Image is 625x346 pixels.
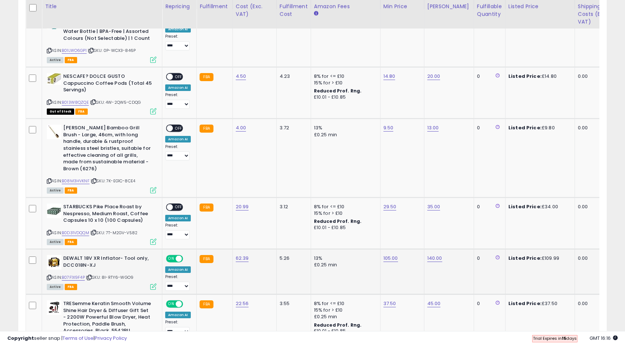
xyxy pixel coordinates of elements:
[47,73,156,114] div: ASIN:
[477,73,500,80] div: 0
[477,3,502,18] div: Fulfillable Quantity
[314,132,375,138] div: £0.25 min
[200,3,229,10] div: Fulfillment
[165,84,191,91] div: Amazon AI
[314,73,375,80] div: 8% for <= £10
[314,80,375,86] div: 15% for > £10
[47,204,156,244] div: ASIN:
[62,335,94,342] a: Terms of Use
[578,255,613,262] div: 0.00
[165,312,191,318] div: Amazon AI
[173,74,185,80] span: OFF
[280,255,305,262] div: 5.26
[562,335,566,341] b: 15
[314,300,375,307] div: 8% for <= £10
[165,3,193,10] div: Repricing
[173,204,185,210] span: OFF
[236,203,249,210] a: 20.99
[65,239,77,245] span: FBA
[236,124,246,132] a: 4.00
[62,274,85,281] a: B07F1X9F4P
[86,274,133,280] span: | SKU: 8I-RTY6-WGO9
[200,204,213,212] small: FBA
[508,203,542,210] b: Listed Price:
[63,125,152,174] b: [PERSON_NAME] Bamboo Grill Brush - Large, 46cm, with long handle, durable & rustproof stainless s...
[47,109,74,115] span: All listings that are currently out of stock and unavailable for purchase on Amazon
[383,124,394,132] a: 9.50
[95,335,127,342] a: Privacy Policy
[314,210,375,217] div: 15% for > £10
[62,47,87,54] a: B01LWO6GP1
[314,204,375,210] div: 8% for <= £10
[167,256,176,262] span: ON
[280,3,308,18] div: Fulfillment Cost
[280,204,305,210] div: 3.12
[90,230,137,236] span: | SKU: 7T-M2GV-V582
[508,300,569,307] div: £37.50
[165,320,191,336] div: Preset:
[165,274,191,291] div: Preset:
[578,204,613,210] div: 0.00
[63,255,152,270] b: DEWALT 18V XR Inflator- Tool only, DCC018N-XJ
[62,230,89,236] a: B0D31VDQQM
[314,88,362,94] b: Reduced Prof. Rng.
[578,3,615,26] div: Shipping Costs (Exc. VAT)
[182,256,194,262] span: OFF
[427,203,440,210] a: 35.00
[7,335,127,342] div: seller snap | |
[508,3,572,10] div: Listed Price
[47,300,61,315] img: 41D-Pwc90UL._SL40_.jpg
[165,92,191,109] div: Preset:
[63,15,152,43] b: Sistema Square Sports Water Bottle | 725 ml | Leakproof Kids Water Bottle | BPA-Free | Assorted C...
[200,255,213,263] small: FBA
[533,335,577,341] span: Trial Expires in days
[47,255,156,289] div: ASIN:
[65,187,77,194] span: FBA
[280,300,305,307] div: 3.55
[65,284,77,290] span: FBA
[75,109,88,115] span: FBA
[90,99,141,105] span: | SKU: 4W-2QW5-CDQG
[508,73,569,80] div: £14.80
[578,73,613,80] div: 0.00
[65,57,77,63] span: FBA
[314,10,318,17] small: Amazon Fees.
[45,3,159,10] div: Title
[63,73,152,95] b: NESCAFE? DOLCE GUSTO Cappuccino Coffee Pods (Total 45 Servings)
[280,73,305,80] div: 4.23
[477,255,500,262] div: 0
[383,203,397,210] a: 29.50
[165,223,191,239] div: Preset:
[427,3,471,10] div: [PERSON_NAME]
[173,125,185,132] span: OFF
[508,204,569,210] div: £34.00
[477,204,500,210] div: 0
[590,335,618,342] span: 2025-09-15 16:16 GMT
[165,266,191,273] div: Amazon AI
[314,218,362,224] b: Reduced Prof. Rng.
[314,322,362,328] b: Reduced Prof. Rng.
[508,73,542,80] b: Listed Price:
[236,73,246,80] a: 4.50
[47,284,64,290] span: All listings currently available for purchase on Amazon
[91,178,135,184] span: | SKU: 7K-EG1C-8CE4
[314,225,375,231] div: £10.01 - £10.85
[314,313,375,320] div: £0.25 min
[165,136,191,142] div: Amazon AI
[236,255,249,262] a: 62.39
[63,204,152,226] b: STARBUCKS Pike Place Roast by Nespresso, Medium Roast, Coffee Capsules 10 x 10 (100 Capsules)
[47,125,61,139] img: 31nEJOvRYUL._SL40_.jpg
[508,255,542,262] b: Listed Price:
[314,3,377,10] div: Amazon Fees
[47,15,156,62] div: ASIN:
[314,125,375,131] div: 13%
[578,300,613,307] div: 0.00
[47,255,61,270] img: 41NWGhHZ8hL._SL40_.jpg
[165,144,191,161] div: Preset:
[47,73,61,85] img: 41J7XWeOEBL._SL40_.jpg
[47,187,64,194] span: All listings currently available for purchase on Amazon
[62,178,90,184] a: B08M3HVKNF
[7,335,34,342] strong: Copyright
[427,73,440,80] a: 20.00
[508,125,569,131] div: £9.80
